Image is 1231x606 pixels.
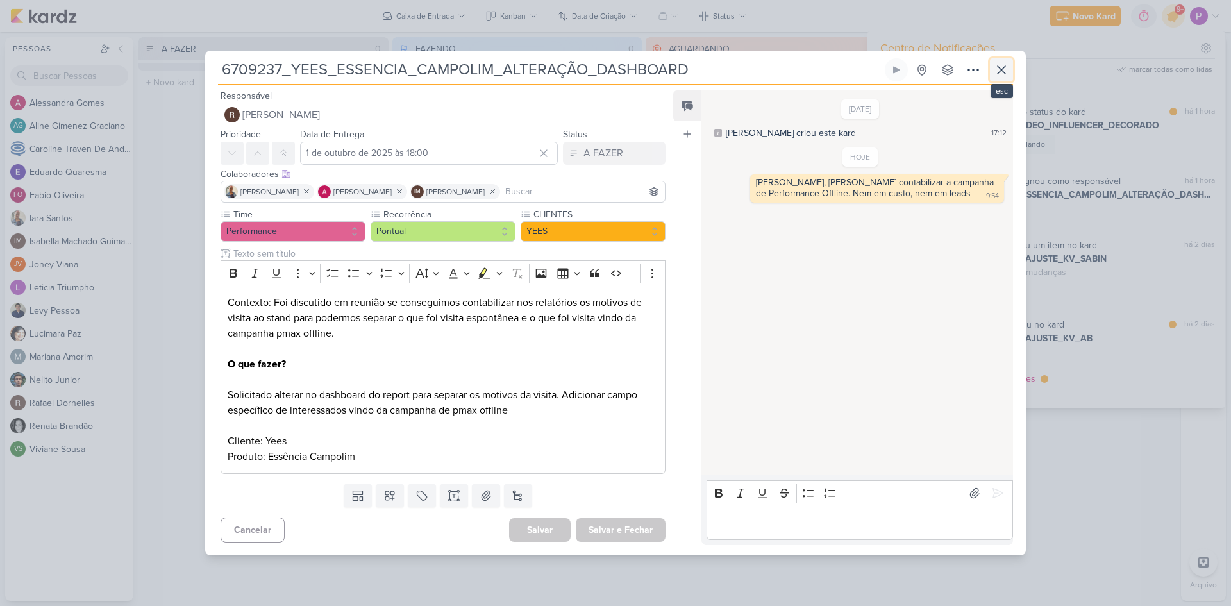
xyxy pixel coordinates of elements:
div: Ligar relógio [891,65,901,75]
div: 17:12 [991,127,1007,139]
div: [PERSON_NAME], [PERSON_NAME] contabilizar a campanha de Performance Offline. Nem em custo, nem em... [756,177,996,199]
label: Prioridade [221,129,261,140]
input: Kard Sem Título [218,58,882,81]
button: Pontual [371,221,515,242]
label: Recorrência [382,208,515,221]
img: Alessandra Gomes [318,185,331,198]
span: [PERSON_NAME] [242,107,320,122]
strong: O que fazer? [228,358,286,371]
p: IM [414,189,421,195]
button: Performance [221,221,365,242]
label: CLIENTES [532,208,666,221]
input: Select a date [300,142,558,165]
div: Isabella Machado Guimarães [411,185,424,198]
label: Responsável [221,90,272,101]
img: Iara Santos [225,185,238,198]
label: Time [232,208,365,221]
button: YEES [521,221,666,242]
img: Rafael Dornelles [224,107,240,122]
input: Texto sem título [231,247,666,260]
button: A FAZER [563,142,666,165]
div: Editor editing area: main [221,285,666,474]
div: [PERSON_NAME] criou este kard [726,126,856,140]
div: 9:54 [986,191,999,201]
div: Colaboradores [221,167,666,181]
label: Status [563,129,587,140]
div: A FAZER [583,146,623,161]
div: esc [991,84,1013,98]
button: Cancelar [221,518,285,543]
div: Editor toolbar [707,480,1013,505]
span: [PERSON_NAME] [426,186,485,198]
div: Editor toolbar [221,260,666,285]
p: Contexto: Foi discutido em reunião se conseguimos contabilizar nos relatórios os motivos de visit... [228,295,658,464]
div: Editor editing area: main [707,505,1013,540]
span: [PERSON_NAME] [333,186,392,198]
span: [PERSON_NAME] [240,186,299,198]
span: Solicitado alterar no dashboard do report para separar os motivos da visita. Adicionar campo espe... [228,389,637,417]
label: Data de Entrega [300,129,364,140]
span: Cliente: Yees [228,435,287,448]
button: [PERSON_NAME] [221,103,666,126]
span: Produto: Essência Campolim [228,450,355,463]
input: Buscar [503,184,662,199]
